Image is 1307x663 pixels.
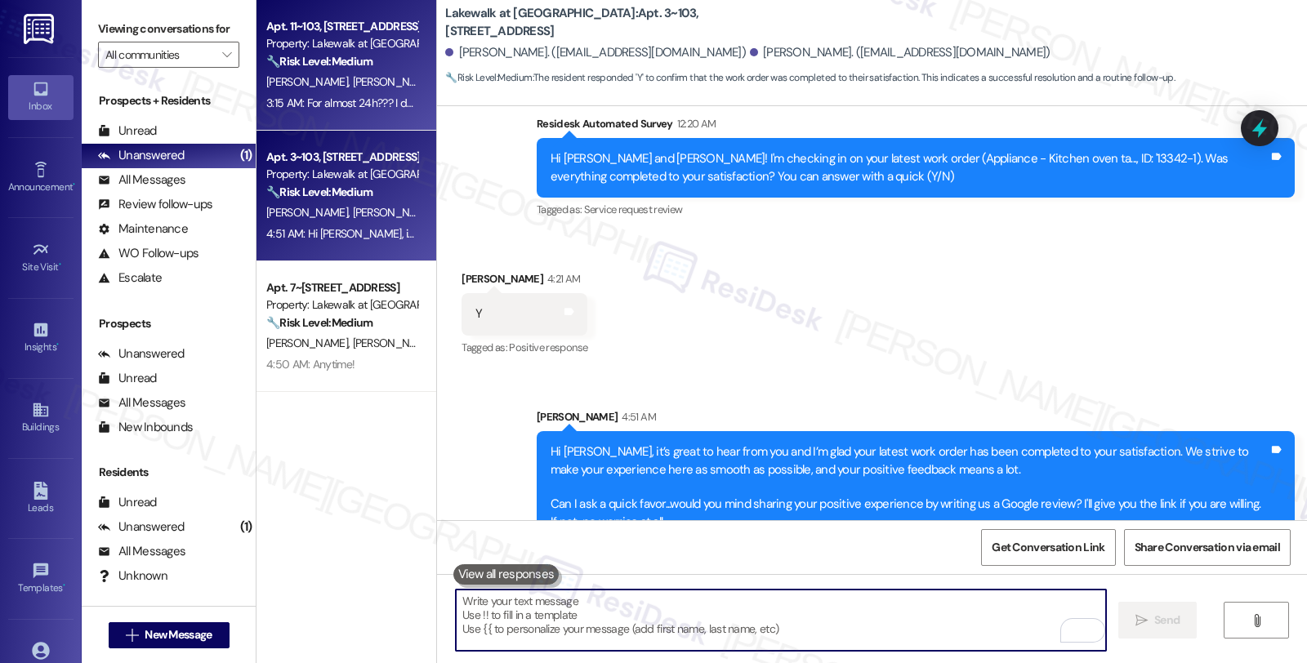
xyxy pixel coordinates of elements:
[266,96,753,110] div: 3:15 AM: For almost 24h??? I do not believe it is allowed for guests according with the condomini...
[98,370,157,387] div: Unread
[992,539,1104,556] span: Get Conversation Link
[98,394,185,412] div: All Messages
[1118,602,1198,639] button: Send
[266,336,353,350] span: [PERSON_NAME]
[105,42,213,68] input: All communities
[1124,529,1291,566] button: Share Conversation via email
[82,92,256,109] div: Prospects + Residents
[673,115,716,132] div: 12:20 AM
[82,315,256,332] div: Prospects
[236,514,256,540] div: (1)
[462,336,587,359] div: Tagged as:
[63,580,65,591] span: •
[145,626,212,643] span: New Message
[98,543,185,560] div: All Messages
[462,270,587,293] div: [PERSON_NAME]
[266,18,417,35] div: Apt. 11~103, [STREET_ADDRESS]
[266,35,417,52] div: Property: Lakewalk at [GEOGRAPHIC_DATA]
[8,236,74,280] a: Site Visit •
[59,259,61,270] span: •
[353,205,435,220] span: [PERSON_NAME]
[509,340,587,354] span: Positive response
[82,464,256,481] div: Residents
[98,245,199,262] div: WO Follow-ups
[543,270,580,287] div: 4:21 AM
[1154,612,1180,629] span: Send
[353,336,435,350] span: [PERSON_NAME]
[266,279,417,296] div: Apt. 7~[STREET_ADDRESS]
[98,16,239,42] label: Viewing conversations for
[266,166,417,183] div: Property: Lakewalk at [GEOGRAPHIC_DATA]
[537,408,1295,431] div: [PERSON_NAME]
[98,220,188,238] div: Maintenance
[98,196,212,213] div: Review follow-ups
[98,518,185,536] div: Unanswered
[266,296,417,314] div: Property: Lakewalk at [GEOGRAPHIC_DATA]
[98,567,167,585] div: Unknown
[98,147,185,164] div: Unanswered
[266,54,372,69] strong: 🔧 Risk Level: Medium
[8,477,74,521] a: Leads
[266,185,372,199] strong: 🔧 Risk Level: Medium
[8,557,74,601] a: Templates •
[445,5,772,40] b: Lakewalk at [GEOGRAPHIC_DATA]: Apt. 3~103, [STREET_ADDRESS]
[126,629,138,642] i: 
[445,69,1175,87] span: : The resident responded 'Y' to confirm that the work order was completed to their satisfaction. ...
[8,75,74,119] a: Inbox
[445,44,746,61] div: [PERSON_NAME]. ([EMAIL_ADDRESS][DOMAIN_NAME])
[56,339,59,350] span: •
[551,150,1269,185] div: Hi [PERSON_NAME] and [PERSON_NAME]! I'm checking in on your latest work order (Appliance - Kitche...
[98,345,185,363] div: Unanswered
[266,205,353,220] span: [PERSON_NAME]
[98,494,157,511] div: Unread
[981,529,1115,566] button: Get Conversation Link
[8,396,74,440] a: Buildings
[584,202,683,216] span: Service request review
[109,622,230,648] button: New Message
[24,14,57,44] img: ResiDesk Logo
[73,179,75,190] span: •
[353,74,569,89] span: [PERSON_NAME] Dos [PERSON_NAME] Bahia
[8,316,74,360] a: Insights •
[537,115,1295,138] div: Residesk Automated Survey
[266,357,355,372] div: 4:50 AM: Anytime!
[266,149,417,166] div: Apt. 3~103, [STREET_ADDRESS]
[537,198,1295,221] div: Tagged as:
[1135,614,1148,627] i: 
[236,143,256,168] div: (1)
[551,443,1269,531] div: Hi [PERSON_NAME], it’s great to hear from you and I’m glad your latest work order has been comple...
[475,305,482,323] div: Y
[618,408,655,425] div: 4:51 AM
[222,48,231,61] i: 
[750,44,1051,61] div: [PERSON_NAME]. ([EMAIL_ADDRESS][DOMAIN_NAME])
[98,171,185,189] div: All Messages
[98,122,157,140] div: Unread
[456,590,1106,651] textarea: To enrich screen reader interactions, please activate Accessibility in Grammarly extension settings
[445,71,532,84] strong: 🔧 Risk Level: Medium
[98,419,193,436] div: New Inbounds
[1251,614,1263,627] i: 
[266,74,353,89] span: [PERSON_NAME]
[1135,539,1280,556] span: Share Conversation via email
[98,269,162,287] div: Escalate
[266,315,372,330] strong: 🔧 Risk Level: Medium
